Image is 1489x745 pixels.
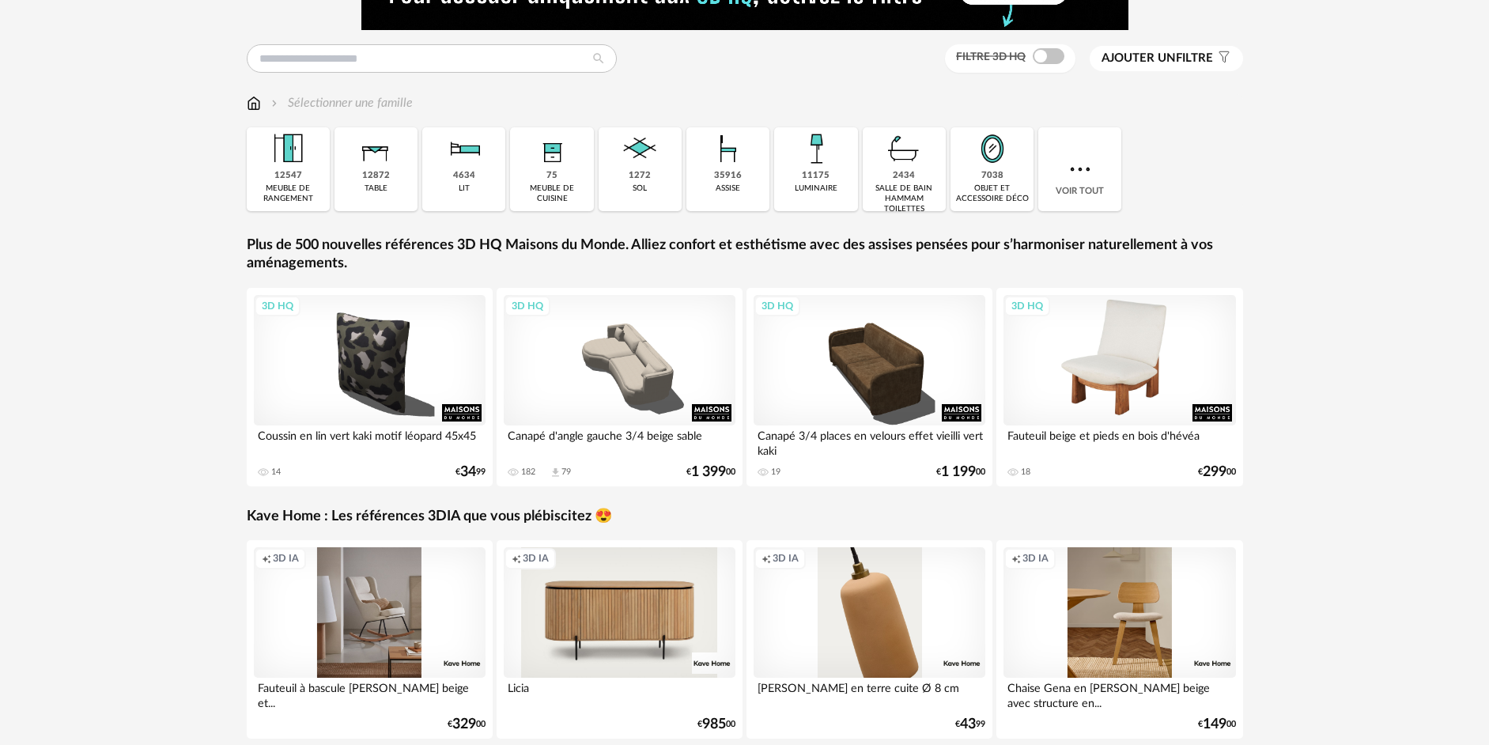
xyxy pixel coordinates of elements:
[1203,467,1226,478] span: 299
[1004,296,1050,316] div: 3D HQ
[686,467,735,478] div: € 00
[802,170,830,182] div: 11175
[505,296,550,316] div: 3D HQ
[707,127,750,170] img: Assise.png
[1003,425,1236,457] div: Fauteuil beige et pieds en bois d'hévéa
[274,170,302,182] div: 12547
[1102,52,1176,64] span: Ajouter un
[1066,155,1094,183] img: more.7b13dc1.svg
[960,719,976,730] span: 43
[754,296,800,316] div: 3D HQ
[697,719,735,730] div: € 00
[1102,51,1213,66] span: filtre
[550,467,561,478] span: Download icon
[955,183,1029,204] div: objet et accessoire déco
[981,170,1003,182] div: 7038
[523,552,549,565] span: 3D IA
[867,183,941,214] div: salle de bain hammam toilettes
[504,678,736,709] div: Licia
[365,183,387,194] div: table
[504,425,736,457] div: Canapé d'angle gauche 3/4 beige sable
[795,183,837,194] div: luminaire
[262,552,271,565] span: Creation icon
[546,170,557,182] div: 75
[1198,719,1236,730] div: € 00
[618,127,661,170] img: Sol.png
[460,467,476,478] span: 34
[795,127,837,170] img: Luminaire.png
[247,540,493,739] a: Creation icon 3D IA Fauteuil à bascule [PERSON_NAME] beige et... €32900
[1021,467,1030,478] div: 18
[691,467,726,478] span: 1 399
[247,288,493,486] a: 3D HQ Coussin en lin vert kaki motif léopard 45x45 14 €3499
[271,467,281,478] div: 14
[273,552,299,565] span: 3D IA
[971,127,1014,170] img: Miroir.png
[561,467,571,478] div: 79
[254,678,486,709] div: Fauteuil à bascule [PERSON_NAME] beige et...
[1003,678,1236,709] div: Chaise Gena en [PERSON_NAME] beige avec structure en...
[268,94,281,112] img: svg+xml;base64,PHN2ZyB3aWR0aD0iMTYiIGhlaWdodD0iMTYiIHZpZXdCb3g9IjAgMCAxNiAxNiIgZmlsbD0ibm9uZSIgeG...
[746,540,993,739] a: Creation icon 3D IA [PERSON_NAME] en terre cuite Ø 8 cm €4399
[515,183,588,204] div: meuble de cuisine
[941,467,976,478] span: 1 199
[1022,552,1049,565] span: 3D IA
[455,467,486,478] div: € 99
[354,127,397,170] img: Table.png
[754,678,986,709] div: [PERSON_NAME] en terre cuite Ø 8 cm
[714,170,742,182] div: 35916
[497,288,743,486] a: 3D HQ Canapé d'angle gauche 3/4 beige sable 182 Download icon 79 €1 39900
[1213,51,1231,66] span: Filter icon
[629,170,651,182] div: 1272
[771,467,780,478] div: 19
[497,540,743,739] a: Creation icon 3D IA Licia €98500
[882,127,925,170] img: Salle%20de%20bain.png
[452,719,476,730] span: 329
[268,94,413,112] div: Sélectionner une famille
[773,552,799,565] span: 3D IA
[448,719,486,730] div: € 00
[254,425,486,457] div: Coussin en lin vert kaki motif léopard 45x45
[956,51,1026,62] span: Filtre 3D HQ
[251,183,325,204] div: meuble de rangement
[1090,46,1243,71] button: Ajouter unfiltre Filter icon
[996,540,1243,739] a: Creation icon 3D IA Chaise Gena en [PERSON_NAME] beige avec structure en... €14900
[266,127,309,170] img: Meuble%20de%20rangement.png
[247,508,612,526] a: Kave Home : Les références 3DIA que vous plébiscitez 😍
[936,467,985,478] div: € 00
[1203,719,1226,730] span: 149
[247,236,1243,274] a: Plus de 500 nouvelles références 3D HQ Maisons du Monde. Alliez confort et esthétisme avec des as...
[247,94,261,112] img: svg+xml;base64,PHN2ZyB3aWR0aD0iMTYiIGhlaWdodD0iMTciIHZpZXdCb3g9IjAgMCAxNiAxNyIgZmlsbD0ibm9uZSIgeG...
[531,127,573,170] img: Rangement.png
[255,296,300,316] div: 3D HQ
[996,288,1243,486] a: 3D HQ Fauteuil beige et pieds en bois d'hévéa 18 €29900
[1011,552,1021,565] span: Creation icon
[702,719,726,730] span: 985
[893,170,915,182] div: 2434
[955,719,985,730] div: € 99
[521,467,535,478] div: 182
[633,183,647,194] div: sol
[716,183,740,194] div: assise
[459,183,470,194] div: lit
[362,170,390,182] div: 12872
[1198,467,1236,478] div: € 00
[1038,127,1121,211] div: Voir tout
[443,127,486,170] img: Literie.png
[453,170,475,182] div: 4634
[512,552,521,565] span: Creation icon
[746,288,993,486] a: 3D HQ Canapé 3/4 places en velours effet vieilli vert kaki 19 €1 19900
[762,552,771,565] span: Creation icon
[754,425,986,457] div: Canapé 3/4 places en velours effet vieilli vert kaki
